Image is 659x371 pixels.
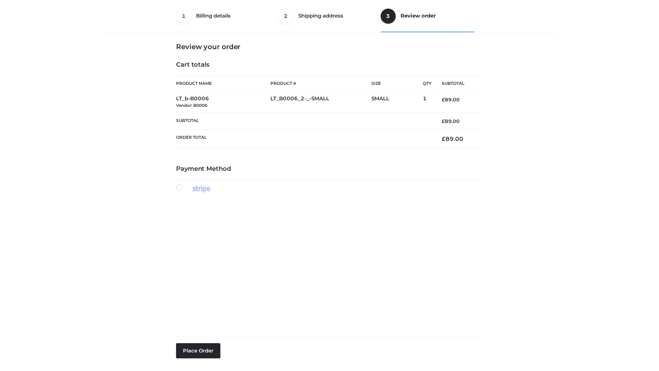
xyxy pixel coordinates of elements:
[423,76,431,91] th: Qty
[176,113,431,130] th: Subtotal
[176,103,207,108] small: Vendor: B0006
[176,43,483,51] h3: Review your order
[176,165,483,173] h4: Payment Method
[423,91,431,113] td: 1
[371,76,419,91] th: Size
[176,76,270,91] th: Product Name
[431,76,483,91] th: Subtotal
[371,91,423,113] td: SMALL
[176,91,270,113] td: LT_b-B0006
[176,61,483,69] h4: Cart totals
[176,130,431,148] th: Order Total
[442,97,445,103] span: £
[442,135,446,142] span: £
[442,118,460,124] bdi: 89.00
[442,118,445,124] span: £
[270,91,371,113] td: LT_B0006_2-_-SMALL
[270,76,371,91] th: Product #
[442,97,460,103] bdi: 89.00
[175,200,482,324] iframe: Secure payment input frame
[176,343,220,358] button: Place order
[442,135,463,142] bdi: 89.00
